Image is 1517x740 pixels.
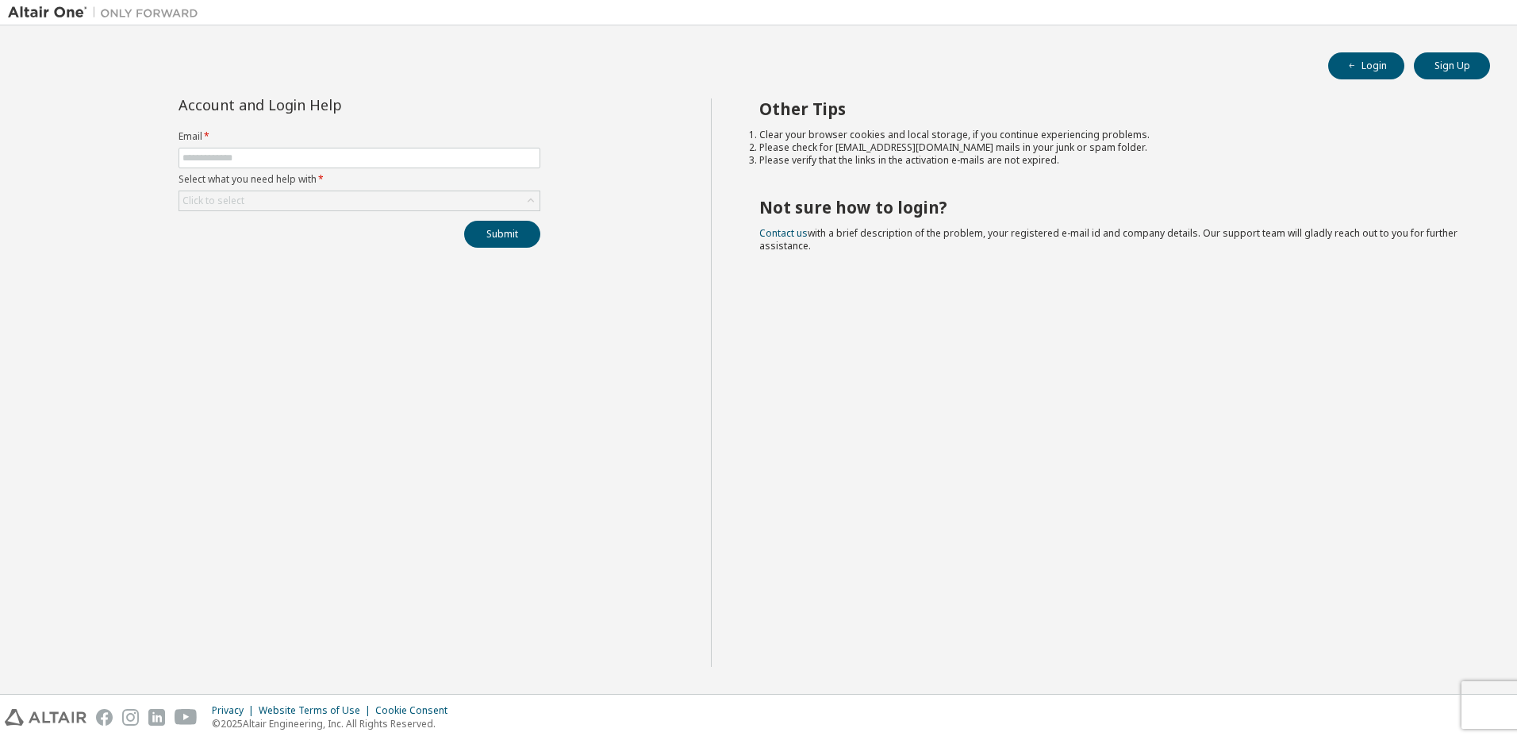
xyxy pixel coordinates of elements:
label: Email [179,130,540,143]
img: altair_logo.svg [5,709,86,726]
li: Please verify that the links in the activation e-mails are not expired. [759,154,1462,167]
div: Cookie Consent [375,704,457,717]
button: Sign Up [1414,52,1490,79]
img: facebook.svg [96,709,113,726]
p: © 2025 Altair Engineering, Inc. All Rights Reserved. [212,717,457,730]
a: Contact us [759,226,808,240]
button: Login [1328,52,1404,79]
h2: Not sure how to login? [759,197,1462,218]
div: Website Terms of Use [259,704,375,717]
div: Click to select [182,195,244,207]
div: Click to select [179,191,540,210]
div: Privacy [212,704,259,717]
li: Please check for [EMAIL_ADDRESS][DOMAIN_NAME] mails in your junk or spam folder. [759,141,1462,154]
span: with a brief description of the problem, your registered e-mail id and company details. Our suppo... [759,226,1457,252]
div: Account and Login Help [179,98,468,111]
img: youtube.svg [175,709,198,726]
img: instagram.svg [122,709,139,726]
img: linkedin.svg [148,709,165,726]
button: Submit [464,221,540,248]
label: Select what you need help with [179,173,540,186]
h2: Other Tips [759,98,1462,119]
img: Altair One [8,5,206,21]
li: Clear your browser cookies and local storage, if you continue experiencing problems. [759,129,1462,141]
